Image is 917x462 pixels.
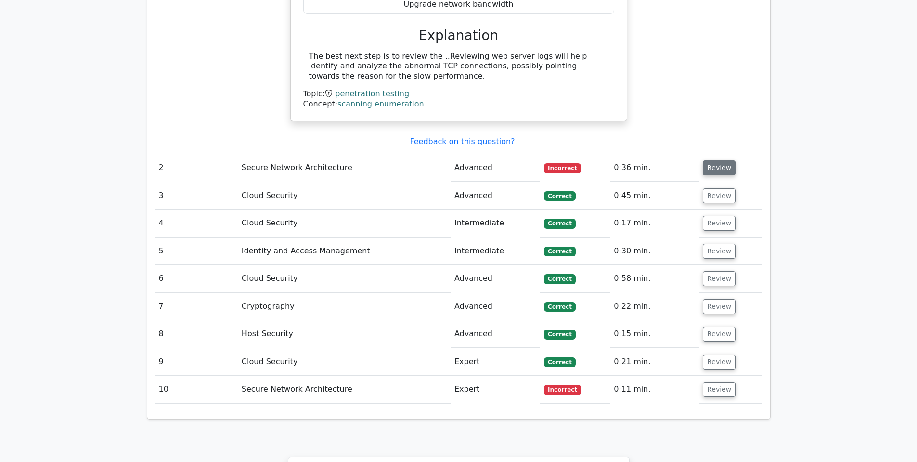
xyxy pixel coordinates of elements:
span: Correct [544,191,575,201]
td: 0:45 min. [610,182,699,210]
td: Expert [451,376,540,403]
td: Advanced [451,320,540,348]
td: Cloud Security [238,265,451,292]
button: Review [703,355,736,370]
button: Review [703,271,736,286]
div: Topic: [303,89,614,99]
td: 7 [155,293,238,320]
td: Expert [451,348,540,376]
td: Advanced [451,154,540,182]
td: 0:30 min. [610,238,699,265]
td: Advanced [451,265,540,292]
button: Review [703,188,736,203]
td: 4 [155,210,238,237]
span: Correct [544,330,575,339]
td: 0:15 min. [610,320,699,348]
div: Concept: [303,99,614,109]
span: Incorrect [544,385,581,395]
td: 6 [155,265,238,292]
a: Feedback on this question? [410,137,515,146]
span: Correct [544,247,575,256]
td: 0:58 min. [610,265,699,292]
td: Identity and Access Management [238,238,451,265]
h3: Explanation [309,27,608,44]
td: Secure Network Architecture [238,376,451,403]
span: Correct [544,357,575,367]
a: scanning enumeration [337,99,424,108]
button: Review [703,244,736,259]
td: Cryptography [238,293,451,320]
td: Advanced [451,293,540,320]
button: Review [703,299,736,314]
td: Cloud Security [238,210,451,237]
td: 0:21 min. [610,348,699,376]
a: penetration testing [335,89,409,98]
td: 8 [155,320,238,348]
span: Correct [544,274,575,284]
td: 3 [155,182,238,210]
span: Correct [544,219,575,228]
span: Correct [544,302,575,312]
button: Review [703,382,736,397]
td: 10 [155,376,238,403]
td: 9 [155,348,238,376]
td: 0:11 min. [610,376,699,403]
button: Review [703,216,736,231]
td: Cloud Security [238,348,451,376]
span: Incorrect [544,163,581,173]
td: Advanced [451,182,540,210]
td: Intermediate [451,210,540,237]
td: 5 [155,238,238,265]
td: 0:22 min. [610,293,699,320]
button: Review [703,327,736,342]
td: 0:36 min. [610,154,699,182]
td: Secure Network Architecture [238,154,451,182]
td: Intermediate [451,238,540,265]
td: 2 [155,154,238,182]
td: 0:17 min. [610,210,699,237]
td: Cloud Security [238,182,451,210]
button: Review [703,160,736,175]
div: The best next step is to review the ..Reviewing web server logs will help identify and analyze th... [309,52,608,81]
td: Host Security [238,320,451,348]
